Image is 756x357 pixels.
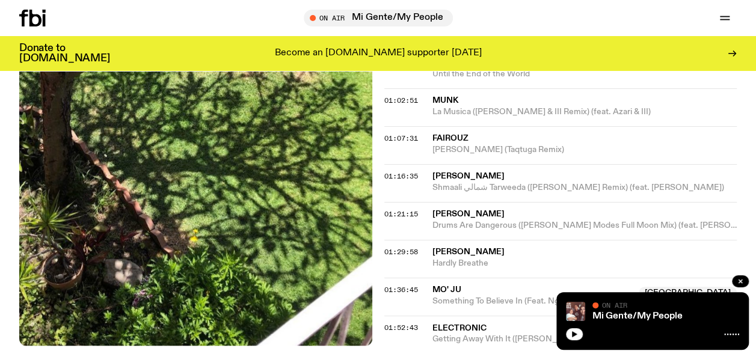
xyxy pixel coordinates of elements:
span: Fairouz [432,134,469,142]
span: Something To Believe In (Feat. Ngaiire) (feat. [GEOGRAPHIC_DATA]) [432,296,632,307]
span: On Air [602,301,627,309]
button: 01:36:45 [384,287,418,293]
span: Until the End of the World [432,69,737,80]
span: Drums Are Dangerous ([PERSON_NAME] Modes Full Moon Mix) (feat. [PERSON_NAME]) [432,220,737,231]
button: 01:07:31 [384,135,418,142]
span: Mo' Ju [432,285,461,294]
span: 01:29:58 [384,247,418,257]
button: On AirMi Gente/My People [304,10,453,26]
span: [GEOGRAPHIC_DATA] [639,287,737,299]
span: 01:52:43 [384,323,418,332]
p: Become an [DOMAIN_NAME] supporter [DATE] [275,48,482,59]
span: 01:16:35 [384,171,418,181]
a: Mi Gente/My People [592,311,683,321]
span: Electronic [432,324,487,332]
button: 01:16:35 [384,173,418,180]
span: [PERSON_NAME] [432,210,505,218]
button: 01:21:15 [384,211,418,218]
span: [PERSON_NAME] (Taqtuga Remix) [432,144,737,156]
span: Hardly Breathe [432,258,737,269]
span: Getting Away With It ([PERSON_NAME] Edit) (feat. [PERSON_NAME]) [432,334,737,345]
button: 01:29:58 [384,249,418,255]
span: 01:21:15 [384,209,418,219]
button: 01:02:51 [384,97,418,104]
h3: Donate to [DOMAIN_NAME] [19,43,110,64]
span: [PERSON_NAME] [432,248,505,256]
span: La Musica ([PERSON_NAME] & III Remix) (feat. Azari & III) [432,106,737,118]
span: 01:02:51 [384,96,418,105]
span: Shmaali شمالي Tarweeda ([PERSON_NAME] Remix) (feat. [PERSON_NAME]) [432,182,737,194]
span: 01:07:31 [384,133,418,143]
span: 01:36:45 [384,285,418,294]
button: 01:52:43 [384,325,418,331]
span: Munk [432,96,458,105]
span: [PERSON_NAME] [432,172,505,180]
